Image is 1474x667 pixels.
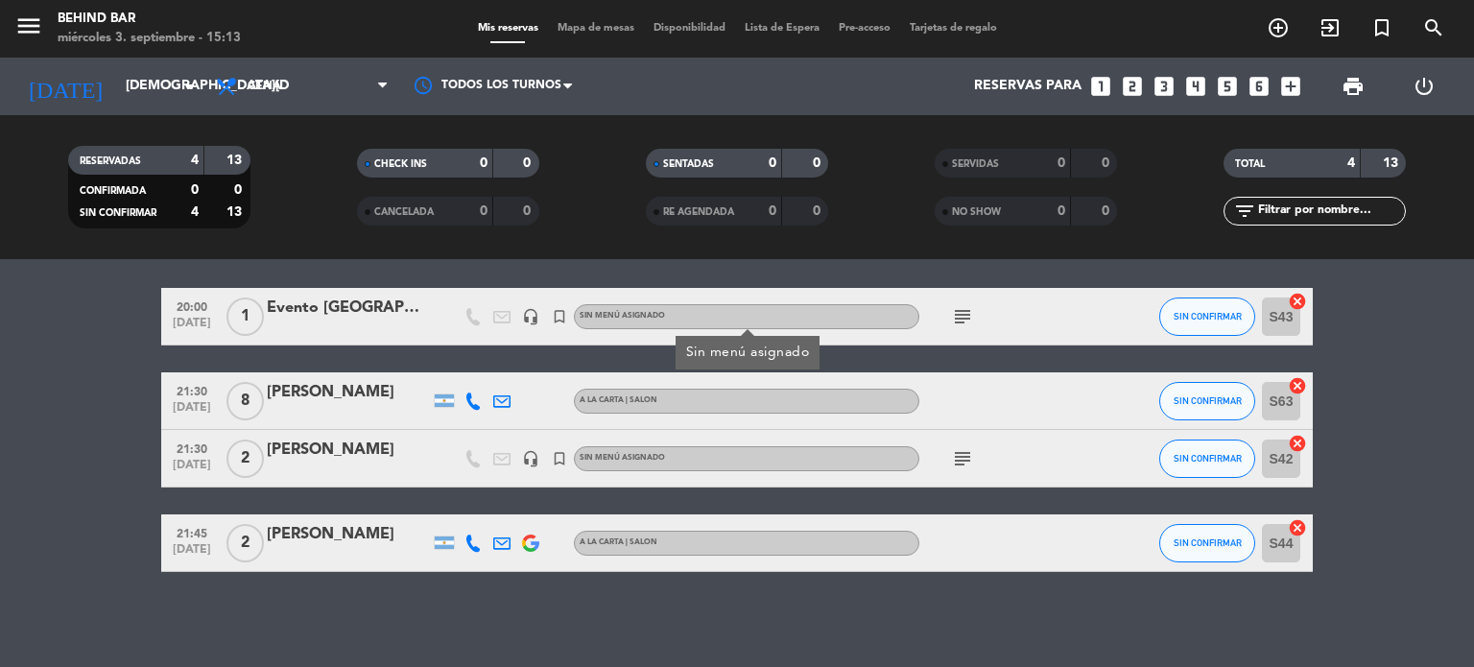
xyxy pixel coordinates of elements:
[580,538,657,546] span: A LA CARTA | SALON
[1174,311,1242,322] span: SIN CONFIRMAR
[548,23,644,34] span: Mapa de mesas
[248,80,281,93] span: Cena
[168,401,216,423] span: [DATE]
[1102,204,1113,218] strong: 0
[523,156,535,170] strong: 0
[1347,156,1355,170] strong: 4
[267,296,430,321] div: Evento [GEOGRAPHIC_DATA],
[468,23,548,34] span: Mis reservas
[168,521,216,543] span: 21:45
[1174,395,1242,406] span: SIN CONFIRMAR
[829,23,900,34] span: Pre-acceso
[191,183,199,197] strong: 0
[191,205,199,219] strong: 4
[1389,58,1460,115] div: LOG OUT
[663,207,734,217] span: RE AGENDADA
[1319,16,1342,39] i: exit_to_app
[14,12,43,40] i: menu
[1088,74,1113,99] i: looks_one
[168,295,216,317] span: 20:00
[191,154,199,167] strong: 4
[1288,518,1307,537] i: cancel
[14,12,43,47] button: menu
[813,204,824,218] strong: 0
[580,312,665,320] span: Sin menú asignado
[951,447,974,470] i: subject
[168,459,216,481] span: [DATE]
[226,205,246,219] strong: 13
[952,159,999,169] span: SERVIDAS
[813,156,824,170] strong: 0
[551,450,568,467] i: turned_in_not
[735,23,829,34] span: Lista de Espera
[1267,16,1290,39] i: add_circle_outline
[267,380,430,405] div: [PERSON_NAME]
[551,308,568,325] i: turned_in_not
[168,379,216,401] span: 21:30
[1159,524,1255,562] button: SIN CONFIRMAR
[1235,159,1265,169] span: TOTAL
[226,382,264,420] span: 8
[80,156,141,166] span: RESERVADAS
[374,207,434,217] span: CANCELADA
[769,204,776,218] strong: 0
[952,207,1001,217] span: NO SHOW
[686,343,810,363] div: Sin menú asignado
[1159,298,1255,336] button: SIN CONFIRMAR
[974,79,1082,94] span: Reservas para
[1256,201,1405,222] input: Filtrar por nombre...
[1159,382,1255,420] button: SIN CONFIRMAR
[951,305,974,328] i: subject
[1383,156,1402,170] strong: 13
[1233,200,1256,223] i: filter_list
[168,317,216,339] span: [DATE]
[644,23,735,34] span: Disponibilidad
[226,440,264,478] span: 2
[1342,75,1365,98] span: print
[663,159,714,169] span: SENTADAS
[58,10,241,29] div: Behind Bar
[178,75,202,98] i: arrow_drop_down
[234,183,246,197] strong: 0
[1288,434,1307,453] i: cancel
[522,450,539,467] i: headset_mic
[267,438,430,463] div: [PERSON_NAME]
[580,396,657,404] span: A LA CARTA | SALON
[1278,74,1303,99] i: add_box
[226,154,246,167] strong: 13
[580,454,665,462] span: Sin menú asignado
[14,65,116,107] i: [DATE]
[1288,292,1307,311] i: cancel
[168,437,216,459] span: 21:30
[80,186,146,196] span: CONFIRMADA
[374,159,427,169] span: CHECK INS
[900,23,1007,34] span: Tarjetas de regalo
[1174,453,1242,464] span: SIN CONFIRMAR
[267,522,430,547] div: [PERSON_NAME]
[1183,74,1208,99] i: looks_4
[1058,156,1065,170] strong: 0
[480,156,487,170] strong: 0
[769,156,776,170] strong: 0
[58,29,241,48] div: miércoles 3. septiembre - 15:13
[1247,74,1272,99] i: looks_6
[1102,156,1113,170] strong: 0
[1215,74,1240,99] i: looks_5
[1174,537,1242,548] span: SIN CONFIRMAR
[1058,204,1065,218] strong: 0
[522,308,539,325] i: headset_mic
[1422,16,1445,39] i: search
[480,204,487,218] strong: 0
[226,298,264,336] span: 1
[523,204,535,218] strong: 0
[1159,440,1255,478] button: SIN CONFIRMAR
[1152,74,1177,99] i: looks_3
[1413,75,1436,98] i: power_settings_new
[80,208,156,218] span: SIN CONFIRMAR
[522,535,539,552] img: google-logo.png
[1370,16,1393,39] i: turned_in_not
[1288,376,1307,395] i: cancel
[168,543,216,565] span: [DATE]
[226,524,264,562] span: 2
[1120,74,1145,99] i: looks_two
